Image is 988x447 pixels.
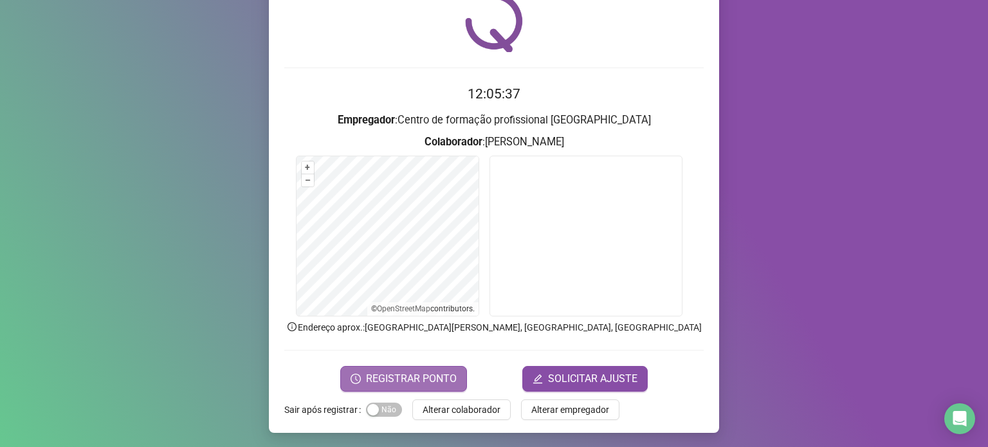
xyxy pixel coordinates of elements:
[533,374,543,384] span: edit
[371,304,475,313] li: © contributors.
[377,304,430,313] a: OpenStreetMap
[302,174,314,187] button: –
[284,320,704,334] p: Endereço aprox. : [GEOGRAPHIC_DATA][PERSON_NAME], [GEOGRAPHIC_DATA], [GEOGRAPHIC_DATA]
[944,403,975,434] div: Open Intercom Messenger
[302,161,314,174] button: +
[284,134,704,151] h3: : [PERSON_NAME]
[284,399,366,420] label: Sair após registrar
[338,114,395,126] strong: Empregador
[522,366,648,392] button: editSOLICITAR AJUSTE
[425,136,482,148] strong: Colaborador
[548,371,637,387] span: SOLICITAR AJUSTE
[351,374,361,384] span: clock-circle
[531,403,609,417] span: Alterar empregador
[521,399,619,420] button: Alterar empregador
[286,321,298,333] span: info-circle
[412,399,511,420] button: Alterar colaborador
[468,86,520,102] time: 12:05:37
[366,371,457,387] span: REGISTRAR PONTO
[340,366,467,392] button: REGISTRAR PONTO
[284,112,704,129] h3: : Centro de formação profissional [GEOGRAPHIC_DATA]
[423,403,500,417] span: Alterar colaborador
